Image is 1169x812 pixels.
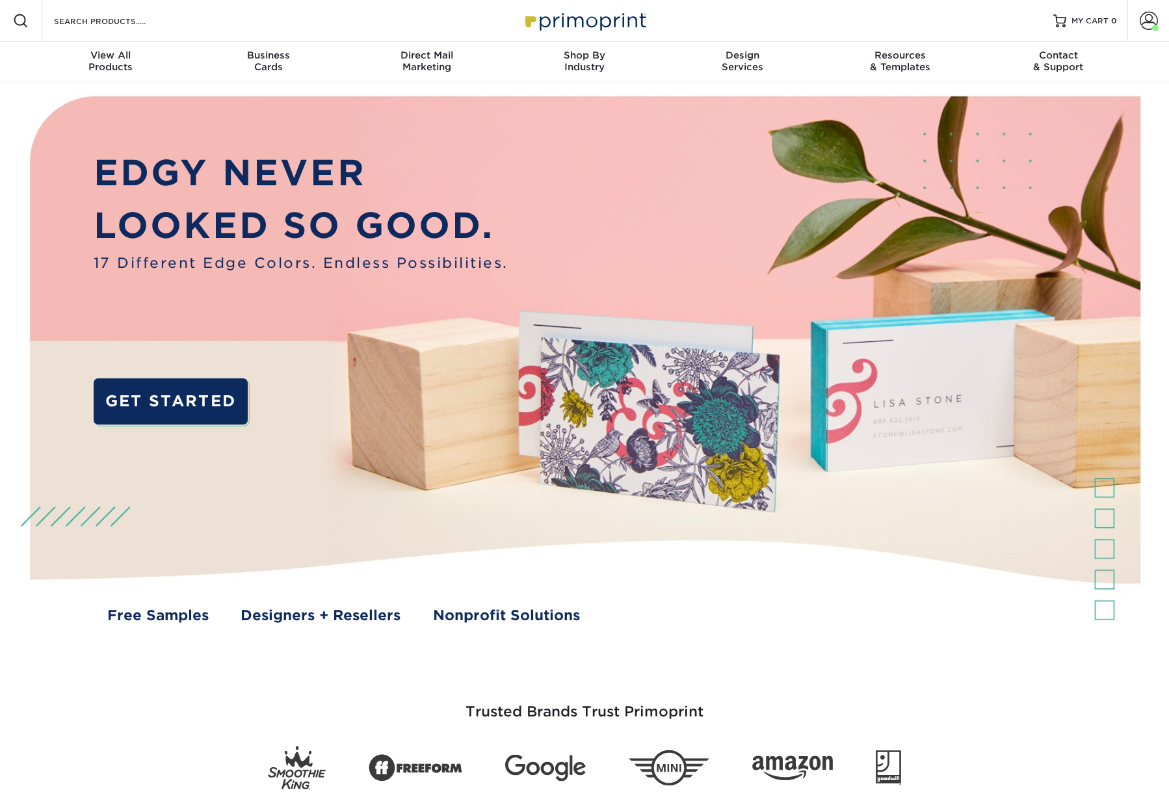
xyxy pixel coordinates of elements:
[821,49,979,61] span: Resources
[821,49,979,73] div: & Templates
[506,42,664,83] a: Shop ByIndustry
[752,756,833,781] img: Amazon
[107,605,209,625] a: Free Samples
[979,49,1137,73] div: & Support
[32,42,190,83] a: View AllProducts
[369,748,462,789] img: Freeform
[32,49,190,73] div: Products
[629,750,709,786] img: Mini
[1111,16,1117,25] span: 0
[979,42,1137,83] a: Contact& Support
[663,49,821,61] span: Design
[876,751,901,786] img: Goodwill
[94,378,248,425] a: GET STARTED
[190,49,348,61] span: Business
[190,42,348,83] a: BusinessCards
[94,200,508,252] p: LOOKED SO GOOD.
[433,605,580,625] a: Nonprofit Solutions
[348,49,506,61] span: Direct Mail
[53,13,179,29] input: SEARCH PRODUCTS.....
[506,49,664,61] span: Shop By
[348,42,506,83] a: Direct MailMarketing
[190,49,348,73] div: Cards
[348,49,506,73] div: Marketing
[1071,16,1109,27] span: MY CART
[663,49,821,73] div: Services
[505,755,586,781] img: Google
[506,49,664,73] div: Industry
[241,605,401,625] a: Designers + Resellers
[979,49,1137,61] span: Contact
[94,252,508,273] span: 17 Different Edge Colors. Endless Possibilities.
[94,147,508,200] p: EDGY NEVER
[821,42,979,83] a: Resources& Templates
[204,672,965,736] h3: Trusted Brands Trust Primoprint
[663,42,821,83] a: DesignServices
[519,7,650,34] img: Primoprint
[268,746,326,790] img: Smoothie King
[32,49,190,61] span: View All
